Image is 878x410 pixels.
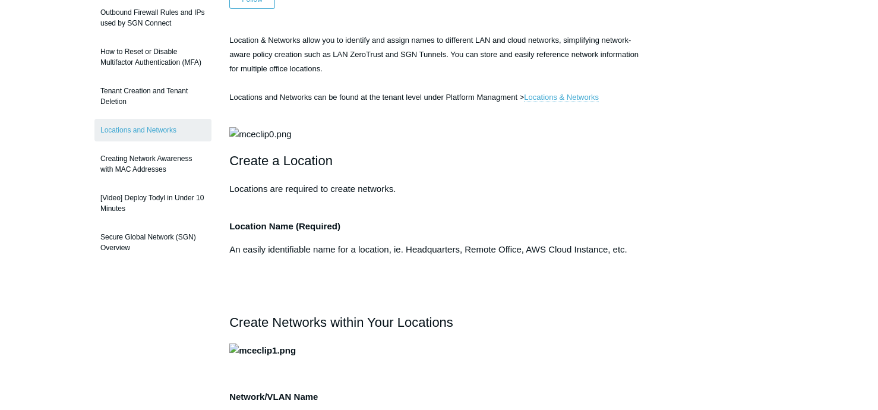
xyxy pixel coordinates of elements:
strong: Location Name (Required) [229,221,340,231]
p: An easily identifiable name for a location, ie. Headquarters, Remote Office, AWS Cloud Instance, ... [229,242,649,257]
a: Tenant Creation and Tenant Deletion [94,80,211,113]
a: Locations & Networks [524,93,599,102]
a: Secure Global Network (SGN) Overview [94,226,211,259]
a: Creating Network Awareness with MAC Addresses [94,147,211,181]
p: Locations are required to create networks. [229,182,649,196]
a: Outbound Firewall Rules and IPs used by SGN Connect [94,1,211,34]
a: Locations and Networks [94,119,211,141]
img: mceclip0.png [229,127,291,141]
a: [Video] Deploy Todyl in Under 10 Minutes [94,187,211,220]
strong: Network/VLAN Name [229,392,318,402]
img: mceclip1.png [229,343,296,358]
h2: Create a Location [229,150,649,171]
span: Location & Networks allow you to identify and assign names to different LAN and cloud networks, s... [229,36,639,102]
a: How to Reset or Disable Multifactor Authentication (MFA) [94,40,211,74]
h2: Create Networks within Your Locations [229,312,649,333]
